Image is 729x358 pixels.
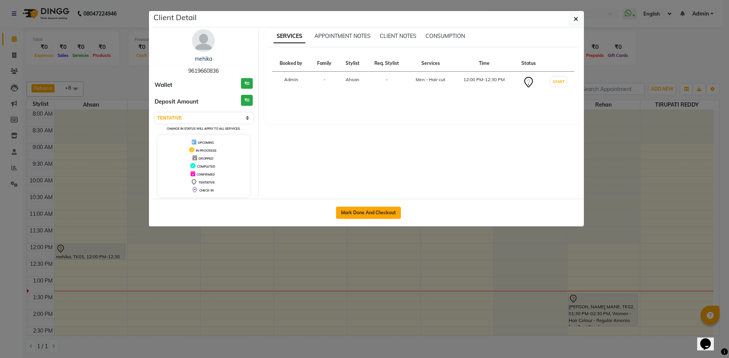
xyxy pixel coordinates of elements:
[153,12,197,23] h5: Client Detail
[155,97,199,106] span: Deposit Amount
[366,72,407,93] td: -
[454,55,515,72] th: Time
[199,188,214,192] span: CHECK-IN
[697,328,721,350] iframe: chat widget
[241,78,253,89] h3: ₹0
[412,76,449,83] div: Men - Hair cut
[380,33,416,39] span: CLIENT NOTES
[310,72,339,93] td: -
[339,55,367,72] th: Stylist
[197,173,215,176] span: CONFIRMED
[272,72,310,93] td: Admin
[407,55,454,72] th: Services
[310,55,339,72] th: Family
[198,141,214,144] span: UPCOMING
[167,127,241,130] small: Change in status will apply to all services.
[454,72,515,93] td: 12:00 PM-12:30 PM
[155,81,172,89] span: Wallet
[551,77,566,86] button: START
[346,77,359,82] span: Ahsan
[188,68,219,74] span: 9619660836
[241,95,253,106] h3: ₹0
[272,55,310,72] th: Booked by
[336,207,401,219] button: Mark Done And Checkout
[426,33,465,39] span: CONSUMPTION
[196,149,216,152] span: IN PROGRESS
[192,29,215,52] img: avatar
[195,55,212,62] a: mehika
[197,165,215,168] span: COMPLETED
[515,55,543,72] th: Status
[366,55,407,72] th: Req. Stylist
[199,157,213,160] span: DROPPED
[314,33,371,39] span: APPOINTMENT NOTES
[274,30,305,43] span: SERVICES
[199,181,215,184] span: TENTATIVE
